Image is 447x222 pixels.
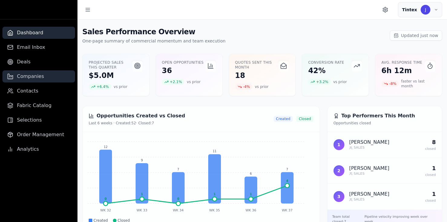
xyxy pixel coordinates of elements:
[398,2,442,17] button: Account menu
[425,198,436,203] p: closed
[17,116,42,124] span: Selections
[235,60,278,70] p: Quotes Sent This Month
[334,112,436,119] h2: Top Performers This Month
[308,60,344,65] p: Conversion Rate
[213,150,217,153] text: 11
[286,179,288,183] text: 4
[2,70,75,82] a: Companies
[255,84,268,89] span: vs prior
[286,168,288,171] text: 7
[2,27,75,39] a: Dashboard
[162,66,204,75] p: 36
[17,29,43,36] span: Dashboard
[104,145,108,149] text: 12
[82,38,225,44] p: One-page summary of commercial momentum and team execution
[425,138,436,146] p: 8
[380,4,391,15] button: Settings
[17,131,64,138] span: Order Management
[333,79,347,84] span: vs prior
[235,84,252,90] span: -4 %
[114,84,127,89] span: vs prior
[100,208,111,212] text: WK 32
[425,190,436,198] p: 1
[334,165,344,176] div: 2
[334,139,344,150] div: 1
[17,146,39,153] span: Analytics
[17,58,31,66] span: Deals
[17,44,45,51] span: Email Inbox
[381,66,422,75] p: 6h 12m
[308,66,344,75] p: 42%
[334,121,436,126] p: Opportunities closed
[381,60,422,65] p: Avg. Response Time
[89,112,185,119] h2: Opportunities Created vs Closed
[82,27,195,37] h1: Sales Performance Overview
[209,208,220,212] text: WK 35
[177,168,179,171] text: 7
[17,102,51,109] span: Fabric Catalog
[296,116,313,122] span: Closed
[141,193,143,196] text: 1
[162,60,204,65] p: Open Opportunities
[308,79,331,85] span: + 3.2 %
[349,197,389,202] p: Sales
[401,79,436,89] span: faster vs last month
[334,191,344,202] div: 3
[141,159,143,162] text: 9
[214,193,216,196] text: 1
[136,208,147,212] text: WK 33
[89,121,185,126] p: Last 6 weeks · Created: 52 · Closed: 7
[349,139,389,145] p: [PERSON_NAME]
[425,146,436,152] p: closed
[349,171,389,177] p: Sales
[349,191,389,197] p: [PERSON_NAME]
[89,71,132,80] p: $5.0M
[2,56,75,68] a: Deals
[89,60,132,70] p: Projected Sales This Quarter
[187,79,200,84] span: vs prior
[162,79,185,85] span: + 2.1 %
[349,145,389,150] p: Sales
[401,32,438,39] span: Updated just now
[402,7,417,13] div: Tintex
[282,208,293,212] text: WK 37
[381,81,399,87] span: -8 %
[177,197,179,200] text: 0
[89,84,111,90] span: + 6.4 %
[2,114,75,126] a: Selections
[17,87,38,95] span: Contacts
[2,129,75,141] a: Order Management
[245,208,256,212] text: WK 36
[235,71,278,80] p: 18
[421,5,430,15] div: J
[425,173,436,178] p: closed
[2,41,75,53] a: Email Inbox
[105,197,107,200] text: 0
[17,73,44,80] span: Companies
[349,165,389,171] p: [PERSON_NAME]
[2,85,75,97] a: Contacts
[274,116,293,122] span: Created
[425,164,436,173] p: 1
[250,193,252,196] text: 1
[173,208,184,212] text: WK 34
[250,172,252,175] text: 6
[82,4,93,15] button: Toggle sidebar
[2,143,75,155] a: Analytics
[2,99,75,112] a: Fabric Catalog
